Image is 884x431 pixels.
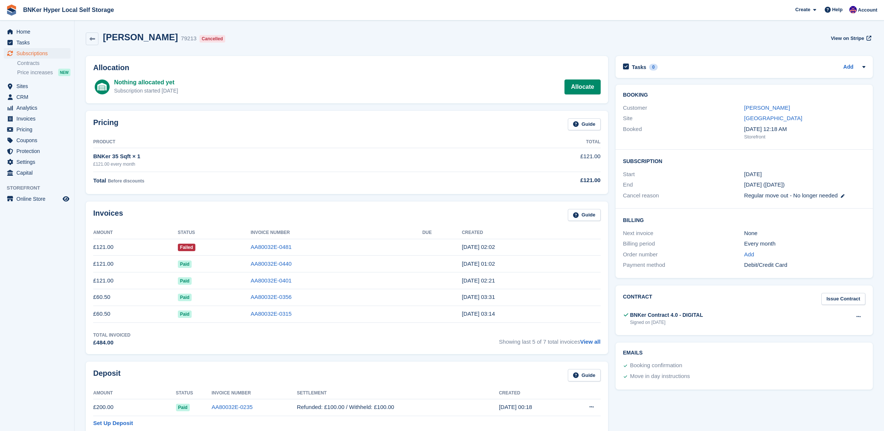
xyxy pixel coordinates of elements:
span: Settings [16,157,61,167]
a: menu [4,103,70,113]
time: 2025-07-01 02:31:27 UTC [462,294,495,300]
a: menu [4,157,70,167]
div: Storefront [744,133,865,141]
a: Price increases NEW [17,68,70,76]
a: menu [4,194,70,204]
h2: Contract [623,293,652,305]
a: Guide [568,209,601,221]
span: Paid [178,310,192,318]
th: Product [93,136,457,148]
h2: Allocation [93,63,601,72]
a: BNKer Hyper Local Self Storage [20,4,117,16]
h2: Subscription [623,157,865,165]
div: BNKer Contract 4.0 - DIGITAL [630,311,703,319]
div: Booking confirmation [630,361,682,370]
a: menu [4,124,70,135]
h2: Deposit [93,369,120,381]
time: 2025-08-01 01:21:36 UTC [462,277,495,284]
th: Amount [93,227,178,239]
th: Created [462,227,601,239]
td: £121.00 [93,256,178,272]
div: Payment method [623,261,744,269]
div: Cancel reason [623,191,744,200]
span: Help [832,6,843,13]
span: Total [93,177,106,184]
time: 2025-09-01 00:02:51 UTC [462,260,495,267]
span: Online Store [16,194,61,204]
a: AA80032E-0440 [251,260,292,267]
h2: Billing [623,216,865,224]
a: AA80032E-0401 [251,277,292,284]
span: Before discounts [108,178,144,184]
th: Settlement [297,387,499,399]
h2: Tasks [632,64,647,71]
div: NEW [58,69,70,76]
div: Debit/Credit Card [744,261,865,269]
a: Add [744,250,754,259]
div: Move in day instructions [630,372,690,381]
span: Failed [178,244,195,251]
img: stora-icon-8386f47178a22dfd0bd8f6a31ec36ba5ce8667c1dd55bd0f319d3a0aa187defe.svg [6,4,17,16]
td: £200.00 [93,399,176,416]
a: View all [580,338,601,345]
h2: Pricing [93,118,119,131]
span: Pricing [16,124,61,135]
time: 2025-06-01 02:14:31 UTC [462,310,495,317]
span: Tasks [16,37,61,48]
a: Set Up Deposit [93,419,133,428]
h2: Emails [623,350,865,356]
td: £121.00 [93,239,178,256]
a: AA80032E-0235 [212,404,253,410]
a: View on Stripe [828,32,873,44]
span: Paid [178,277,192,285]
a: menu [4,113,70,124]
div: £484.00 [93,338,130,347]
span: Price increases [17,69,53,76]
div: 0 [649,64,658,71]
th: Created [499,387,568,399]
time: 2025-04-01 00:00:00 UTC [744,170,762,179]
div: £121.00 [457,176,601,185]
div: BNKer 35 Sqft × 1 [93,152,457,161]
span: Storefront [7,184,74,192]
td: £121.00 [457,148,601,172]
a: menu [4,168,70,178]
span: Sites [16,81,61,91]
td: £60.50 [93,306,178,322]
th: Invoice Number [212,387,297,399]
a: Preview store [62,194,70,203]
th: Total [457,136,601,148]
span: View on Stripe [831,35,864,42]
time: 2025-03-27 00:18:26 UTC [499,404,532,410]
span: Regular move out - No longer needed [744,192,838,199]
a: menu [4,81,70,91]
th: Status [176,387,212,399]
a: Guide [568,118,601,131]
span: Showing last 5 of 7 total invoices [499,332,600,347]
span: Coupons [16,135,61,146]
span: [DATE] ([DATE]) [744,181,785,188]
div: Site [623,114,744,123]
a: [GEOGRAPHIC_DATA] [744,115,802,121]
div: Customer [623,104,744,112]
div: 79213 [181,34,196,43]
div: None [744,229,865,238]
a: menu [4,135,70,146]
div: Every month [744,240,865,248]
a: AA80032E-0481 [251,244,292,250]
div: Total Invoiced [93,332,130,338]
td: £121.00 [93,272,178,289]
div: Billing period [623,240,744,248]
a: AA80032E-0315 [251,310,292,317]
th: Status [178,227,251,239]
img: David Fricker [849,6,857,13]
a: AA80032E-0356 [251,294,292,300]
a: menu [4,48,70,59]
div: Next invoice [623,229,744,238]
time: 2025-10-01 01:02:24 UTC [462,244,495,250]
td: £60.50 [93,289,178,306]
h2: Invoices [93,209,123,221]
div: Booked [623,125,744,141]
th: Invoice Number [251,227,422,239]
h2: [PERSON_NAME] [103,32,178,42]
